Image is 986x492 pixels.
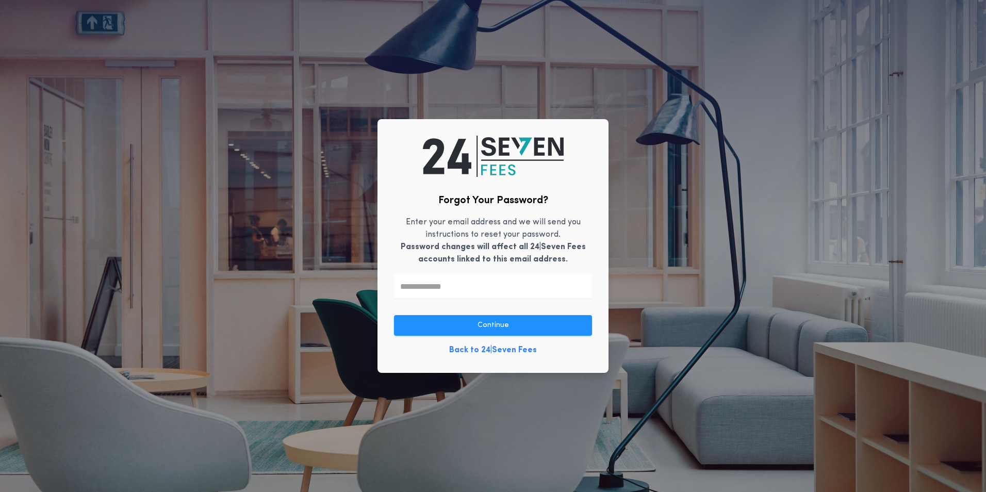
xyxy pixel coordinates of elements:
[401,243,586,264] b: Password changes will affect all 24|Seven Fees accounts linked to this email address.
[394,315,592,336] button: Continue
[394,216,592,266] p: Enter your email address and we will send you instructions to reset your password.
[423,136,564,177] img: logo
[438,193,548,208] h2: Forgot Your Password?
[449,344,537,356] a: Back to 24|Seven Fees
